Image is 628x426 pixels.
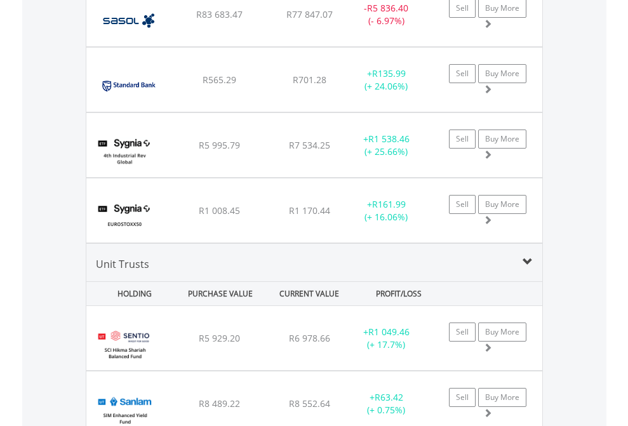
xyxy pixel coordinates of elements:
[449,195,476,214] a: Sell
[289,332,330,344] span: R6 978.66
[347,326,426,351] div: + (+ 17.7%)
[199,397,240,409] span: R8 489.22
[478,388,526,407] a: Buy More
[289,397,330,409] span: R8 552.64
[203,74,236,86] span: R565.29
[478,64,526,83] a: Buy More
[449,388,476,407] a: Sell
[449,64,476,83] a: Sell
[93,129,157,174] img: EQU.ZA.SYG4IR.png
[375,391,403,403] span: R63.42
[199,139,240,151] span: R5 995.79
[347,2,426,27] div: - (- 6.97%)
[372,67,406,79] span: R135.99
[96,257,149,271] span: Unit Trusts
[199,332,240,344] span: R5 929.20
[347,391,426,416] div: + (+ 0.75%)
[289,204,330,216] span: R1 170.44
[289,139,330,151] span: R7 534.25
[449,323,476,342] a: Sell
[478,195,526,214] a: Buy More
[199,204,240,216] span: R1 008.45
[177,282,264,305] div: PURCHASE VALUE
[347,67,426,93] div: + (+ 24.06%)
[196,8,243,20] span: R83 683.47
[88,282,174,305] div: HOLDING
[372,198,406,210] span: R161.99
[356,282,442,305] div: PROFIT/LOSS
[93,322,157,367] img: UT.ZA.SSHBF.png
[347,133,426,158] div: + (+ 25.66%)
[478,323,526,342] a: Buy More
[286,8,333,20] span: R77 847.07
[293,74,326,86] span: R701.28
[367,2,408,14] span: R5 836.40
[93,63,164,109] img: EQU.ZA.SBK.png
[368,326,410,338] span: R1 049.46
[93,194,157,239] img: EQU.ZA.SYGEU.png
[478,130,526,149] a: Buy More
[449,130,476,149] a: Sell
[368,133,410,145] span: R1 538.46
[347,198,426,223] div: + (+ 16.06%)
[266,282,352,305] div: CURRENT VALUE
